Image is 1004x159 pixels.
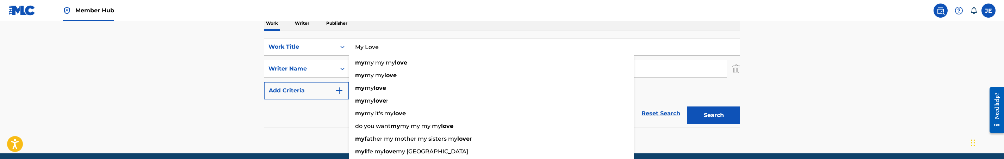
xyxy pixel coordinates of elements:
strong: love [393,110,406,117]
strong: love [384,72,397,79]
span: Member Hub [75,6,114,14]
div: User Menu [981,4,996,18]
button: Add Criteria [264,82,349,99]
p: Work [264,16,280,31]
form: Search Form [264,38,740,128]
strong: love [395,59,407,66]
iframe: Chat Widget [969,125,1004,159]
img: help [955,6,963,15]
span: r [470,135,472,142]
div: Writer Name [268,65,332,73]
div: Work Title [268,43,332,51]
span: my [365,85,374,91]
div: Notifications [970,7,977,14]
div: Drag [971,132,975,153]
strong: my [355,59,365,66]
span: do you want [355,123,391,129]
span: my [GEOGRAPHIC_DATA] [396,148,468,155]
img: MLC Logo [8,5,36,16]
div: Help [952,4,966,18]
span: father my mother my sisters my [365,135,457,142]
p: Publisher [324,16,349,31]
strong: my [355,148,365,155]
span: my [365,97,374,104]
button: Search [687,106,740,124]
strong: love [384,148,396,155]
strong: my [355,110,365,117]
span: my my [365,72,384,79]
a: Reset Search [638,106,684,121]
strong: my [355,135,365,142]
span: life my [365,148,384,155]
strong: love [374,85,386,91]
strong: love [441,123,453,129]
img: Top Rightsholder [63,6,71,15]
strong: love [457,135,470,142]
span: r [386,97,389,104]
span: my it's my [365,110,393,117]
span: my my my my [400,123,441,129]
strong: my [355,97,365,104]
img: Delete Criterion [732,60,740,78]
span: my my my [365,59,395,66]
p: Writer [293,16,311,31]
strong: my [391,123,400,129]
strong: my [355,72,365,79]
a: Public Search [934,4,948,18]
img: search [936,6,945,15]
strong: love [374,97,386,104]
img: 9d2ae6d4665cec9f34b9.svg [335,86,343,95]
strong: my [355,85,365,91]
iframe: Resource Center [984,81,1004,138]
